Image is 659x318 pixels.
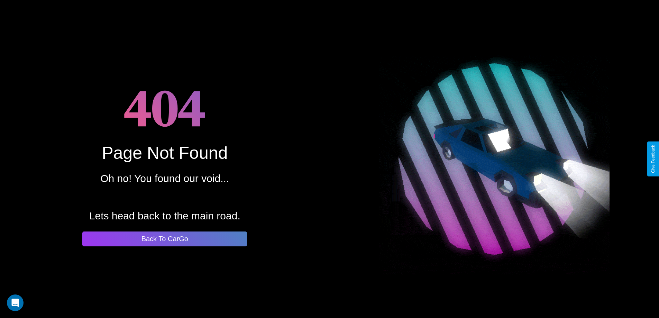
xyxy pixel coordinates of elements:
[124,72,206,143] h1: 404
[651,145,656,173] div: Give Feedback
[379,44,610,274] img: spinning car
[89,169,240,225] p: Oh no! You found our void... Lets head back to the main road.
[102,143,228,163] div: Page Not Found
[7,294,24,311] div: Open Intercom Messenger
[82,231,247,246] button: Back To CarGo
